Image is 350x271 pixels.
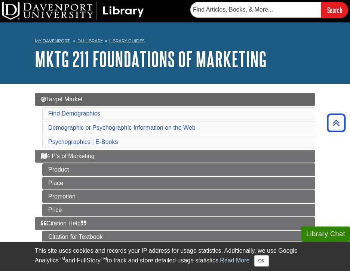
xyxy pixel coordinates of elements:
a: Citation Help [35,217,315,230]
input: Find Articles, Books, & More... [190,2,321,18]
form: Searches DU Library's articles, books, and more [190,2,348,18]
a: Library Guides [109,38,145,43]
a: Promotion [42,190,315,203]
input: Search [321,2,348,18]
a: Demographic or Psychographic Information on the Web [48,124,196,131]
a: Psychographics | E-Books [48,139,118,145]
a: Back to Top [324,118,348,128]
button: Close [254,255,269,267]
a: DU Library [77,38,103,43]
a: 4 P's of Marketing [35,150,315,163]
sup: TM [101,256,107,261]
span: Citation Help [41,220,86,227]
a: My Davenport [35,38,70,44]
sup: TM [59,256,65,261]
a: Find Demographics [48,110,100,117]
a: Target Market [35,93,315,106]
a: Price [42,204,315,216]
a: Product [42,163,315,176]
a: Citation for Textbook [42,231,315,243]
button: Library Chat [301,227,350,242]
a: MKTG 211 Foundations of Marketing [35,47,267,71]
span: Target Market [41,96,83,102]
nav: breadcrumb [35,36,315,48]
div: This site uses cookies and records your IP address for usage statistics. Additionally, we use Goo... [35,246,315,267]
a: Read More [220,257,249,264]
a: Place [42,177,315,190]
span: 4 P's of Marketing [41,153,95,159]
img: DU Library [2,2,144,20]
